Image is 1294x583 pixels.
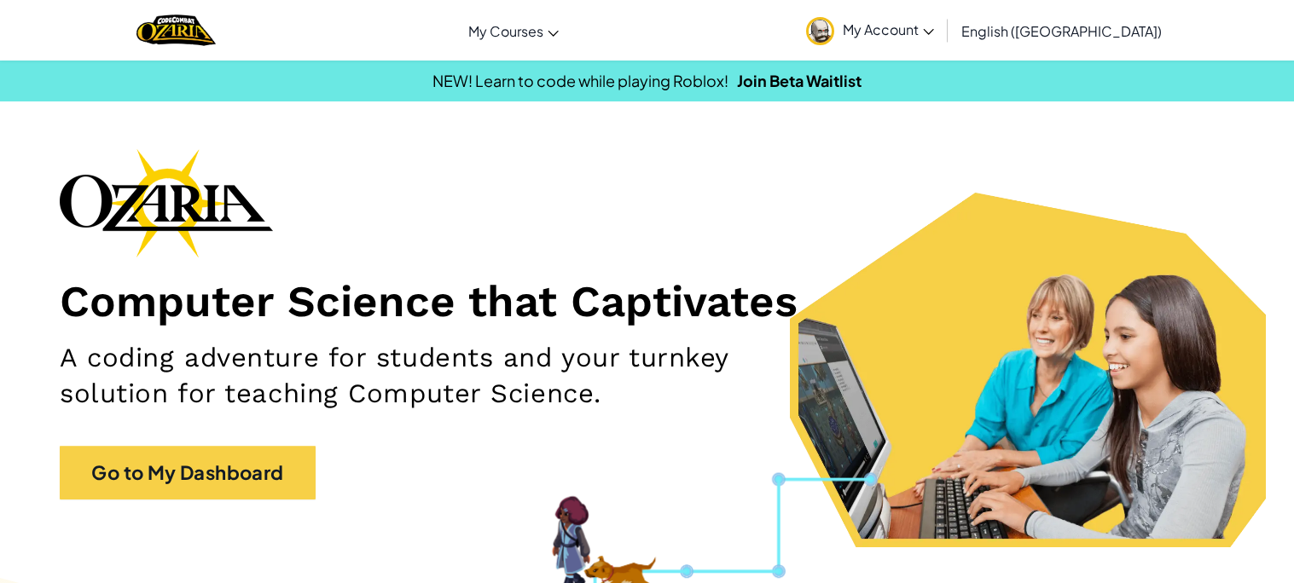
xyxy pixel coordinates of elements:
[806,17,834,45] img: avatar
[136,13,216,48] a: Ozaria by CodeCombat logo
[961,22,1162,40] span: English ([GEOGRAPHIC_DATA])
[737,71,862,90] a: Join Beta Waitlist
[460,8,567,54] a: My Courses
[468,22,543,40] span: My Courses
[60,446,316,499] a: Go to My Dashboard
[843,20,934,38] span: My Account
[60,148,273,257] img: Ozaria branding logo
[798,3,943,57] a: My Account
[432,71,728,90] span: NEW! Learn to code while playing Roblox!
[60,274,1234,327] h1: Computer Science that Captivates
[136,13,216,48] img: Home
[60,340,847,412] h2: A coding adventure for students and your turnkey solution for teaching Computer Science.
[953,8,1170,54] a: English ([GEOGRAPHIC_DATA])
